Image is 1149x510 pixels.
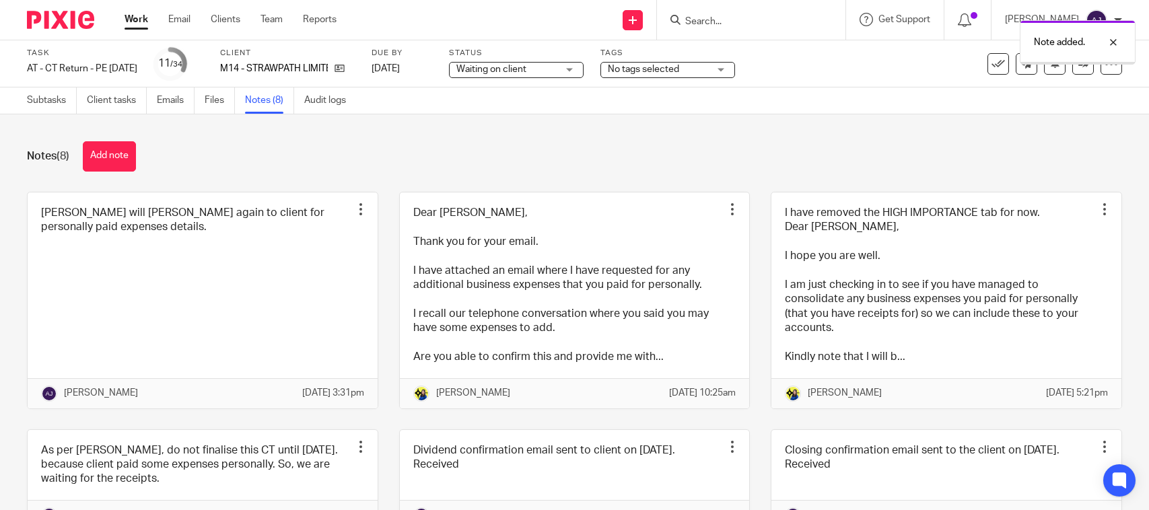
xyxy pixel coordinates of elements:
label: Status [449,48,584,59]
p: Note added. [1034,36,1085,49]
span: [DATE] [372,64,400,73]
div: AT - CT Return - PE [DATE] [27,62,137,75]
a: Emails [157,87,195,114]
a: Reports [303,13,337,26]
img: Pixie [27,11,94,29]
a: Clients [211,13,240,26]
a: Files [205,87,235,114]
div: 11 [158,56,182,71]
span: Waiting on client [456,65,526,74]
span: No tags selected [608,65,679,74]
img: svg%3E [41,386,57,402]
span: (8) [57,151,69,161]
label: Due by [372,48,432,59]
a: Notes (8) [245,87,294,114]
p: [PERSON_NAME] [64,386,138,400]
a: Audit logs [304,87,356,114]
p: [DATE] 3:31pm [302,386,364,400]
small: /34 [170,61,182,68]
p: [DATE] 10:25am [669,386,736,400]
p: [PERSON_NAME] [436,386,510,400]
img: svg%3E [1086,9,1107,31]
label: Task [27,48,137,59]
img: Bobo-Starbridge%201.jpg [785,386,801,402]
p: [PERSON_NAME] [808,386,882,400]
img: Bobo-Starbridge%201.jpg [413,386,429,402]
p: M14 - STRAWPATH LIMITED [220,62,328,75]
button: Add note [83,141,136,172]
a: Team [260,13,283,26]
div: AT - CT Return - PE 31-01-2025 [27,62,137,75]
a: Email [168,13,190,26]
h1: Notes [27,149,69,163]
a: Subtasks [27,87,77,114]
a: Work [125,13,148,26]
label: Client [220,48,355,59]
a: Client tasks [87,87,147,114]
p: [DATE] 5:21pm [1046,386,1108,400]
